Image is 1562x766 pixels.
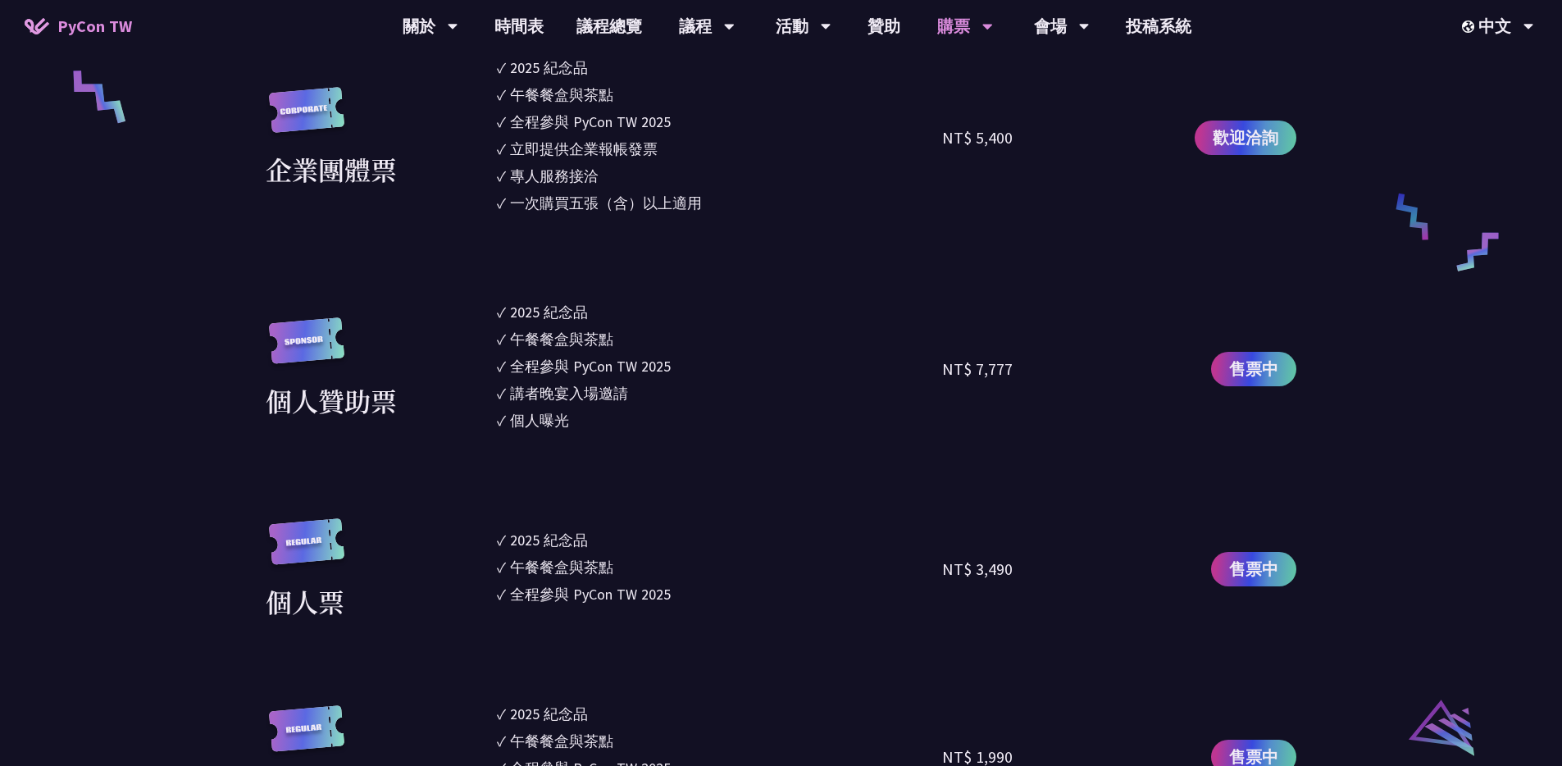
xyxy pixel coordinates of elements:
[497,382,943,404] li: ✓
[510,409,569,431] div: 個人曝光
[510,57,588,79] div: 2025 紀念品
[497,529,943,551] li: ✓
[497,192,943,214] li: ✓
[510,84,613,106] div: 午餐餐盒與茶點
[497,730,943,752] li: ✓
[8,6,148,47] a: PyCon TW
[1211,552,1296,586] a: 售票中
[497,409,943,431] li: ✓
[497,328,943,350] li: ✓
[510,328,613,350] div: 午餐餐盒與茶點
[510,529,588,551] div: 2025 紀念品
[510,138,658,160] div: 立即提供企業報帳發票
[1195,121,1296,155] a: 歡迎洽詢
[497,138,943,160] li: ✓
[497,111,943,133] li: ✓
[266,518,348,581] img: regular.8f272d9.svg
[497,301,943,323] li: ✓
[266,317,348,381] img: sponsor.43e6a3a.svg
[1229,557,1278,581] span: 售票中
[510,382,628,404] div: 講者晚宴入場邀請
[497,165,943,187] li: ✓
[1229,357,1278,381] span: 售票中
[510,355,671,377] div: 全程參與 PyCon TW 2025
[510,730,613,752] div: 午餐餐盒與茶點
[510,583,671,605] div: 全程參與 PyCon TW 2025
[266,381,397,420] div: 個人贊助票
[266,87,348,150] img: corporate.a587c14.svg
[497,583,943,605] li: ✓
[942,557,1013,581] div: NT$ 3,490
[942,357,1013,381] div: NT$ 7,777
[1211,352,1296,386] a: 售票中
[497,703,943,725] li: ✓
[266,149,397,189] div: 企業團體票
[25,18,49,34] img: Home icon of PyCon TW 2025
[1462,21,1478,33] img: Locale Icon
[497,556,943,578] li: ✓
[510,556,613,578] div: 午餐餐盒與茶點
[1213,125,1278,150] span: 歡迎洽詢
[510,165,599,187] div: 專人服務接洽
[942,125,1013,150] div: NT$ 5,400
[510,111,671,133] div: 全程參與 PyCon TW 2025
[497,355,943,377] li: ✓
[510,703,588,725] div: 2025 紀念品
[510,192,702,214] div: 一次購買五張（含）以上適用
[57,14,132,39] span: PyCon TW
[510,301,588,323] div: 2025 紀念品
[497,84,943,106] li: ✓
[266,581,344,621] div: 個人票
[497,57,943,79] li: ✓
